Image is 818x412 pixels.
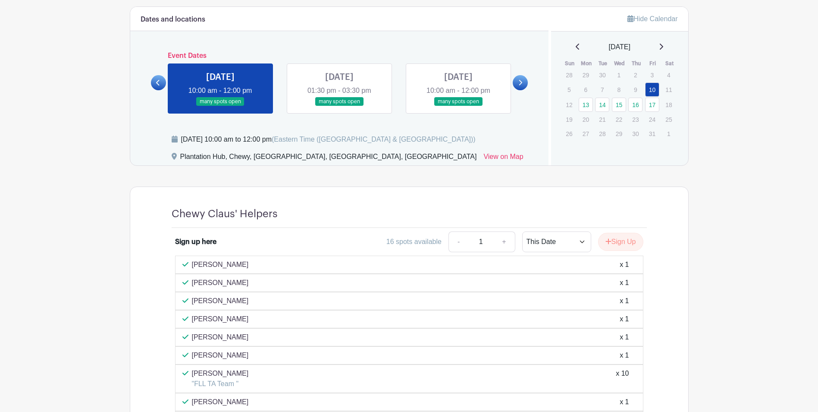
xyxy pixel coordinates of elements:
p: 4 [661,68,676,82]
p: 23 [628,113,642,126]
th: Thu [628,59,645,68]
a: Hide Calendar [627,15,677,22]
a: + [493,231,515,252]
p: [PERSON_NAME] [192,278,249,288]
th: Tue [595,59,611,68]
p: 30 [628,127,642,140]
th: Sat [661,59,678,68]
div: [DATE] 10:00 am to 12:00 pm [181,134,476,145]
p: 28 [562,68,576,82]
a: 10 [645,82,659,97]
p: 11 [661,83,676,96]
p: [PERSON_NAME] [192,350,249,361]
div: x 1 [620,397,629,407]
p: [PERSON_NAME] [192,368,249,379]
p: 6 [579,83,593,96]
p: 22 [612,113,626,126]
p: 9 [628,83,642,96]
div: 16 spots available [386,237,442,247]
p: 12 [562,98,576,111]
span: [DATE] [609,42,630,52]
p: 1 [661,127,676,140]
p: 1 [612,68,626,82]
div: x 1 [620,332,629,342]
div: Sign up here [175,237,216,247]
p: 27 [579,127,593,140]
p: [PERSON_NAME] [192,296,249,306]
p: 21 [595,113,609,126]
p: 5 [562,83,576,96]
h6: Event Dates [166,52,513,60]
p: 30 [595,68,609,82]
a: 13 [579,98,593,112]
p: 28 [595,127,609,140]
p: [PERSON_NAME] [192,314,249,324]
p: 24 [645,113,659,126]
div: x 1 [620,314,629,324]
a: 17 [645,98,659,112]
a: View on Map [483,152,523,165]
p: [PERSON_NAME] [192,397,249,407]
th: Mon [578,59,595,68]
p: [PERSON_NAME] [192,260,249,270]
p: 29 [579,68,593,82]
p: 18 [661,98,676,111]
p: 29 [612,127,626,140]
th: Wed [611,59,628,68]
p: 19 [562,113,576,126]
p: [PERSON_NAME] [192,332,249,342]
p: 8 [612,83,626,96]
p: 31 [645,127,659,140]
div: x 10 [616,368,629,389]
a: 15 [612,98,626,112]
p: 26 [562,127,576,140]
a: - [448,231,468,252]
p: 3 [645,68,659,82]
p: "FLL TA Team " [192,379,249,389]
div: x 1 [620,296,629,306]
p: 7 [595,83,609,96]
a: 16 [628,98,642,112]
button: Sign Up [598,233,643,251]
p: 20 [579,113,593,126]
div: x 1 [620,350,629,361]
th: Fri [645,59,661,68]
th: Sun [561,59,578,68]
div: Plantation Hub, Chewy, [GEOGRAPHIC_DATA], [GEOGRAPHIC_DATA], [GEOGRAPHIC_DATA] [180,152,477,165]
div: x 1 [620,260,629,270]
p: 2 [628,68,642,82]
h6: Dates and locations [141,16,205,24]
span: (Eastern Time ([GEOGRAPHIC_DATA] & [GEOGRAPHIC_DATA])) [272,136,476,143]
a: 14 [595,98,609,112]
div: x 1 [620,278,629,288]
h4: Chewy Claus' Helpers [172,208,278,220]
p: 25 [661,113,676,126]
